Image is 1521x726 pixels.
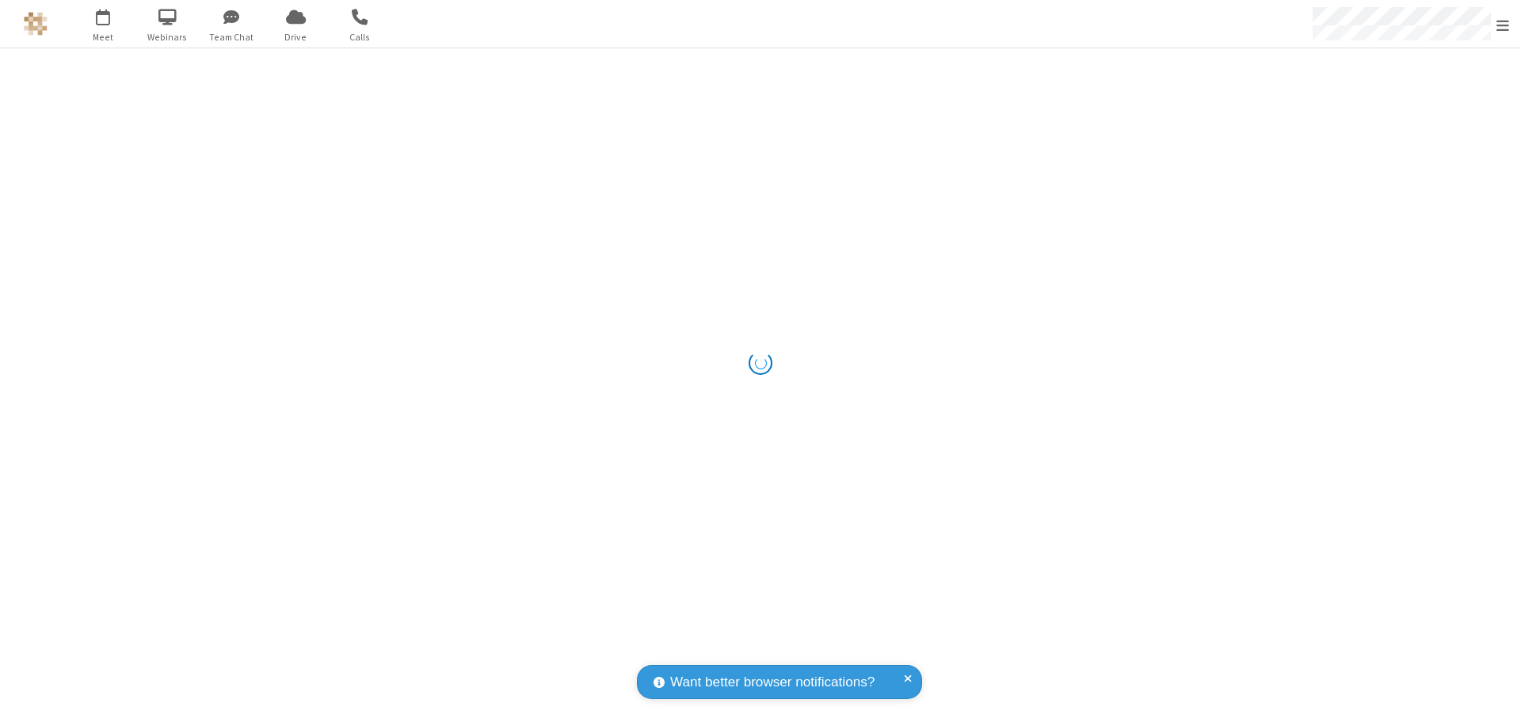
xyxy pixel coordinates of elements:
[138,30,197,44] span: Webinars
[330,30,390,44] span: Calls
[24,12,48,36] img: QA Selenium DO NOT DELETE OR CHANGE
[266,30,326,44] span: Drive
[670,672,875,693] span: Want better browser notifications?
[74,30,133,44] span: Meet
[202,30,261,44] span: Team Chat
